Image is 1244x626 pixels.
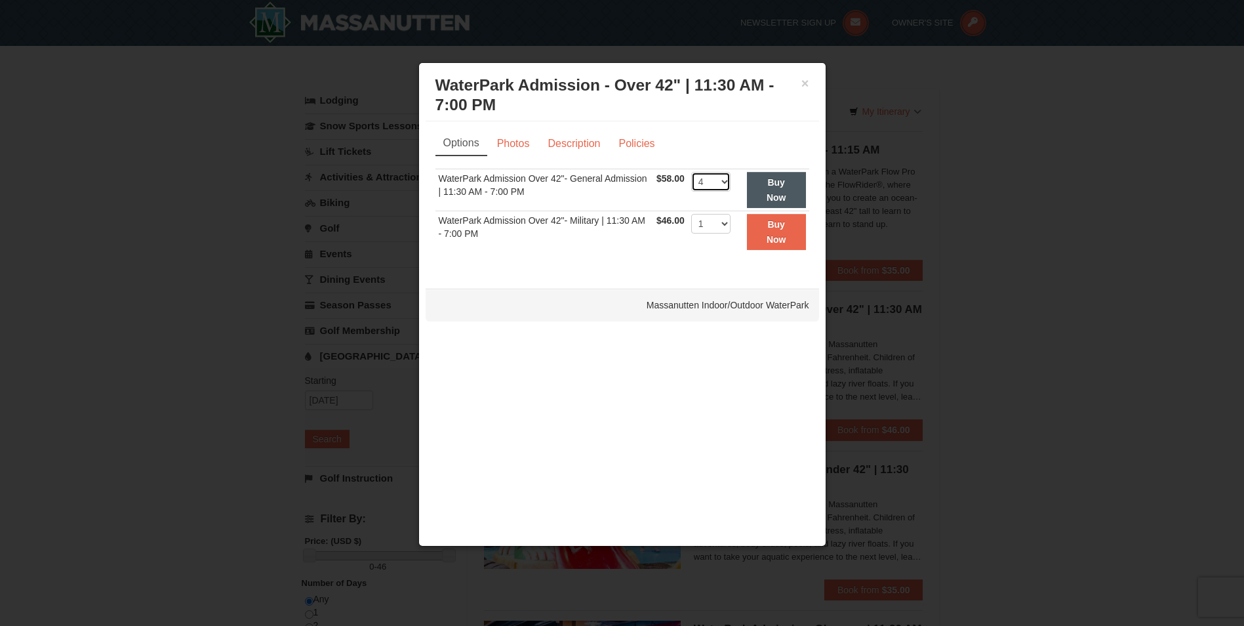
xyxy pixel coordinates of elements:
div: Massanutten Indoor/Outdoor WaterPark [426,289,819,322]
a: Options [435,131,487,156]
button: Buy Now [747,214,806,250]
button: × [801,77,809,90]
h3: WaterPark Admission - Over 42" | 11:30 AM - 7:00 PM [435,75,809,115]
strong: Buy Now [767,219,786,244]
a: Description [539,131,609,156]
td: WaterPark Admission Over 42"- General Admission | 11:30 AM - 7:00 PM [435,169,654,211]
td: WaterPark Admission Over 42"- Military | 11:30 AM - 7:00 PM [435,211,654,253]
strong: Buy Now [767,177,786,202]
a: Policies [610,131,663,156]
span: $58.00 [656,173,685,184]
a: Photos [489,131,538,156]
span: $46.00 [656,215,685,226]
button: Buy Now [747,172,806,208]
